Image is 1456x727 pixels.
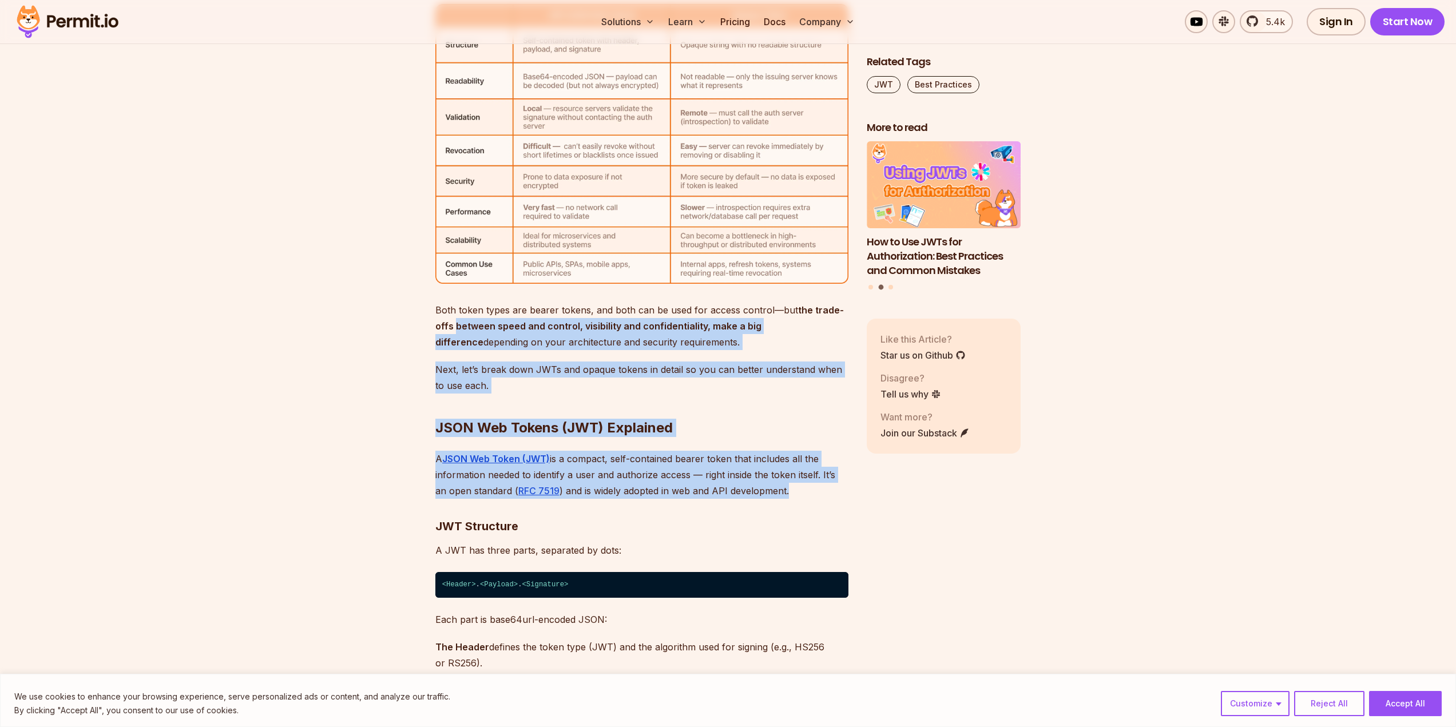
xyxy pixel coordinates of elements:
button: Solutions [597,10,659,33]
a: Star us on Github [880,348,966,362]
button: Accept All [1369,691,1442,716]
h2: Related Tags [867,55,1021,69]
img: image.png [435,4,848,283]
span: 5.4k [1259,15,1285,29]
a: Docs [759,10,790,33]
button: Go to slide 3 [888,285,893,289]
span: < > [522,581,568,589]
button: Reject All [1294,691,1364,716]
a: Tell us why [880,387,941,401]
a: RFC 7519 [518,485,560,496]
span: < > [442,581,476,589]
p: Like this Article? [880,332,966,346]
img: Permit logo [11,2,124,41]
strong: The Header [435,641,489,653]
a: Pricing [716,10,755,33]
span: Signature [526,581,564,589]
p: A JWT has three parts, separated by dots: [435,542,848,558]
p: defines the token type (JWT) and the algorithm used for signing (e.g., HS256 or RS256). [435,639,848,671]
button: Go to slide 2 [878,285,883,290]
a: 5.4k [1240,10,1293,33]
p: A is a compact, self-contained bearer token that includes all the information needed to identify ... [435,451,848,499]
p: By clicking "Accept All", you consent to our use of cookies. [14,704,450,717]
p: Next, let’s break down JWTs and opaque tokens in detail so you can better understand when to use ... [435,361,848,394]
p: Disagree? [880,371,941,385]
button: Learn [664,10,711,33]
h2: More to read [867,121,1021,135]
img: How to Use JWTs for Authorization: Best Practices and Common Mistakes [867,142,1021,229]
strong: the trade-offs between speed and control, visibility and confidentiality, make a big difference [435,304,844,348]
a: How to Use JWTs for Authorization: Best Practices and Common MistakesHow to Use JWTs for Authoriz... [867,142,1021,278]
h3: How to Use JWTs for Authorization: Best Practices and Common Mistakes [867,235,1021,277]
li: 2 of 3 [867,142,1021,278]
div: Posts [867,142,1021,292]
p: Both token types are bearer tokens, and both can be used for access control—but depending on your... [435,302,848,350]
a: JSON Web Token (JWT) [442,453,550,464]
strong: JWT Structure [435,519,518,533]
a: JWT [867,76,900,93]
strong: JSON Web Tokens (JWT) Explained [435,419,673,436]
a: Sign In [1307,8,1366,35]
span: Header [446,581,471,589]
a: Join our Substack [880,426,970,440]
button: Company [795,10,859,33]
code: . . [435,572,848,598]
button: Customize [1221,691,1290,716]
p: We use cookies to enhance your browsing experience, serve personalized ads or content, and analyz... [14,690,450,704]
span: Payload [484,581,513,589]
a: Best Practices [907,76,979,93]
span: < > [480,581,518,589]
a: Start Now [1370,8,1445,35]
p: Each part is base64url-encoded JSON: [435,611,848,627]
p: Want more? [880,410,970,424]
button: Go to slide 1 [868,285,873,289]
